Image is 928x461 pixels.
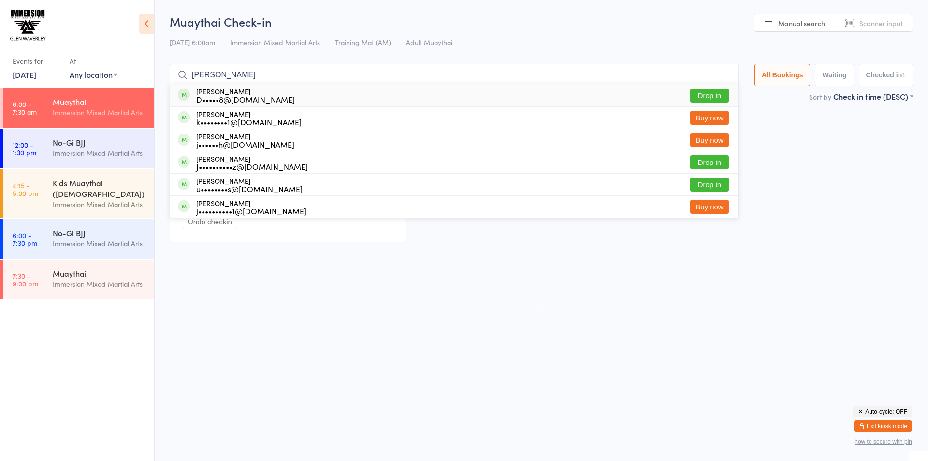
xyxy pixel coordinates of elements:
div: [PERSON_NAME] [196,88,295,103]
div: At [70,53,117,69]
button: Drop in [690,155,729,169]
a: 6:00 -7:30 amMuaythaiImmersion Mixed Martial Arts [3,88,154,128]
span: Scanner input [859,18,903,28]
a: 12:00 -1:30 pmNo-Gi BJJImmersion Mixed Martial Arts [3,129,154,168]
button: how to secure with pin [855,438,912,445]
div: [PERSON_NAME] [196,177,303,193]
button: Buy now [690,133,729,147]
div: 1 [902,71,906,79]
div: Immersion Mixed Martial Arts [53,279,146,290]
button: Buy now [690,200,729,214]
div: Immersion Mixed Martial Arts [53,148,146,159]
img: Immersion MMA Glen Waverley [10,7,46,44]
div: Muaythai [53,268,146,279]
button: All Bookings [754,64,811,86]
div: Immersion Mixed Martial Arts [53,238,146,249]
time: 6:00 - 7:30 am [13,100,37,116]
a: 4:15 -5:00 pmKids Muaythai ([DEMOGRAPHIC_DATA])Immersion Mixed Martial Arts [3,169,154,218]
div: J••••••••••z@[DOMAIN_NAME] [196,163,308,170]
time: 7:30 - 9:00 pm [13,272,38,287]
div: Any location [70,69,117,80]
div: [PERSON_NAME] [196,110,302,126]
div: j••••••••••1@[DOMAIN_NAME] [196,207,306,215]
div: k••••••••1@[DOMAIN_NAME] [196,118,302,126]
label: Sort by [809,92,831,102]
time: 6:00 - 7:30 pm [13,231,37,247]
div: D•••••8@[DOMAIN_NAME] [196,95,295,103]
span: Immersion Mixed Martial Arts [230,37,320,47]
time: 12:00 - 1:30 pm [13,141,36,156]
input: Search [170,64,739,86]
button: Exit kiosk mode [854,420,912,432]
h2: Muaythai Check-in [170,14,913,30]
time: 4:15 - 5:00 pm [13,181,38,197]
div: Immersion Mixed Martial Arts [53,107,146,118]
button: Undo checkin [183,214,237,229]
button: Waiting [815,64,854,86]
div: No-Gi BJJ [53,227,146,238]
button: Drop in [690,89,729,103]
div: [PERSON_NAME] [196,155,308,170]
div: u••••••••s@[DOMAIN_NAME] [196,185,303,193]
div: No-Gi BJJ [53,137,146,148]
div: [PERSON_NAME] [196,133,294,148]
button: Auto-cycle: OFF [853,406,912,417]
a: 7:30 -9:00 pmMuaythaiImmersion Mixed Martial Arts [3,260,154,299]
button: Checked in1 [859,64,913,86]
div: Kids Muaythai ([DEMOGRAPHIC_DATA]) [53,178,146,199]
button: Buy now [690,111,729,125]
span: Training Mat (AM) [335,37,391,47]
div: j••••••h@[DOMAIN_NAME] [196,140,294,148]
div: Check in time (DESC) [833,91,913,102]
div: Immersion Mixed Martial Arts [53,199,146,210]
a: 6:00 -7:30 pmNo-Gi BJJImmersion Mixed Martial Arts [3,219,154,259]
div: Muaythai [53,96,146,107]
div: Events for [13,53,60,69]
span: [DATE] 6:00am [170,37,215,47]
span: Adult Muaythai [406,37,452,47]
div: [PERSON_NAME] [196,199,306,215]
button: Drop in [690,178,729,192]
a: [DATE] [13,69,36,80]
span: Manual search [778,18,825,28]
